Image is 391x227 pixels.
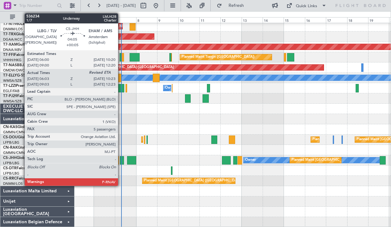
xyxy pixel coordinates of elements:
div: Quick Links [296,3,317,9]
span: T7-TRX [3,32,16,36]
a: CN-RAKGlobal 6000 [3,146,39,150]
span: CN-KAS [3,125,18,129]
div: 5 [73,17,94,23]
span: CN-RAK [3,146,18,150]
span: CS-DOU [3,136,18,139]
span: CS-RRC [3,177,17,180]
a: WMSA/SZB [3,78,22,83]
a: CS-JHHGlobal 6000 [3,156,38,160]
span: T7-NAS [3,63,17,67]
input: Trip Number [19,1,55,10]
a: DGAA/ACC [3,37,22,42]
div: 15 [284,17,305,23]
a: T7-PJ29Falcon 7X [3,94,34,98]
a: GMMN/CMN [3,151,25,155]
div: Planned Maint [GEOGRAPHIC_DATA] ([GEOGRAPHIC_DATA]) [144,176,243,185]
a: T7-N1960Legacy 650 [3,22,41,26]
a: CN-KASGlobal 5000 [3,125,39,129]
button: Quick Links [283,1,330,11]
button: All Aircraft [7,12,68,22]
a: DNAA/ABV [3,47,22,52]
div: Planned Maint [GEOGRAPHIC_DATA] ([GEOGRAPHIC_DATA]) [291,155,390,165]
a: GMMN/CMN [3,130,25,135]
div: 11 [199,17,220,23]
span: CS-DTR [3,166,17,170]
div: Planned Maint [GEOGRAPHIC_DATA] ([GEOGRAPHIC_DATA]) [80,155,179,165]
a: DNMM/LOS [3,181,23,186]
a: CS-DOUGlobal 6500 [3,136,39,139]
a: T7-XAMGulfstream G-200 [3,43,49,47]
div: [DATE] [76,12,86,18]
div: Unplanned Maint [GEOGRAPHIC_DATA] ([GEOGRAPHIC_DATA]) [101,22,204,31]
div: 19 [368,17,389,23]
div: 12 [220,17,241,23]
span: T7-XAM [3,43,18,47]
span: [DATE] - [DATE] [106,3,136,8]
span: T7-PJ29 [3,94,17,98]
a: VHHH/HKG [3,58,22,62]
div: Owner [245,155,256,165]
div: Owner [165,83,176,93]
a: WMSA/SZB [3,99,22,104]
div: 9 [157,17,178,23]
span: Refresh [223,3,250,8]
a: EGLF/FAB [3,89,19,93]
a: OMDW/DWC [3,68,25,73]
a: T7-ELLYG-550 [3,74,28,77]
div: 6 [94,17,115,23]
a: T7-LZZIPraetor 600 [3,84,37,88]
div: 10 [178,17,199,23]
a: LFPB/LBG [3,161,19,165]
a: CS-DTRFalcon 2000 [3,166,38,170]
div: 16 [305,17,326,23]
span: CS-JHH [3,156,17,160]
span: All Aircraft [16,15,66,19]
span: T7-LZZI [3,84,16,88]
div: 17 [326,17,347,23]
a: LFPB/LBG [3,171,19,176]
div: Planned Maint [GEOGRAPHIC_DATA]-[GEOGRAPHIC_DATA] [77,63,174,72]
div: 18 [347,17,368,23]
a: CS-RRCFalcon 900LX [3,177,40,180]
span: T7-FFI [3,53,14,57]
span: T7-ELLY [3,74,17,77]
button: Refresh [214,1,251,11]
div: 7 [115,17,136,23]
a: T7-NASBBJ2 [3,63,26,67]
a: T7-TRXGlobal 6500 [3,32,37,36]
div: 13 [242,17,263,23]
a: LFPB/LBG [3,140,19,145]
div: Planned Maint Tianjin ([GEOGRAPHIC_DATA]) [182,52,255,62]
div: 14 [263,17,284,23]
div: 8 [136,17,157,23]
a: DNMM/LOS [3,27,23,32]
span: T7-N1960 [3,22,21,26]
a: T7-FFIFalcon 7X [3,53,31,57]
